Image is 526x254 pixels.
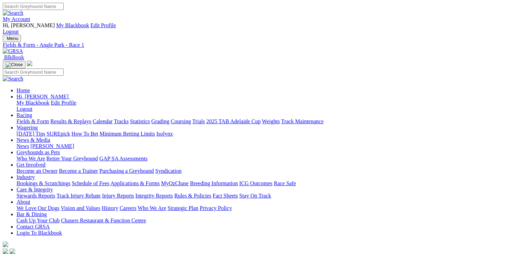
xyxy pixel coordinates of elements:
input: Search [3,3,64,10]
button: Toggle navigation [3,61,25,68]
div: Racing [17,118,518,125]
img: twitter.svg [10,248,15,254]
a: Integrity Reports [135,193,173,199]
div: Care & Integrity [17,193,518,199]
a: Stewards Reports [17,193,55,199]
a: Industry [17,174,35,180]
img: Search [3,10,23,16]
a: Grading [151,118,169,124]
img: logo-grsa-white.png [3,242,8,247]
img: logo-grsa-white.png [27,61,32,66]
a: How To Bet [72,131,98,137]
a: Purchasing a Greyhound [99,168,154,174]
a: Become an Owner [17,168,57,174]
a: My Blackbook [56,22,89,28]
a: Privacy Policy [200,205,232,211]
a: News [17,143,29,149]
a: Calendar [93,118,113,124]
a: Edit Profile [91,22,116,28]
a: Applications & Forms [111,180,160,186]
a: Retire Your Greyhound [46,156,98,161]
a: Strategic Plan [168,205,198,211]
a: Fact Sheets [213,193,238,199]
a: Stay On Track [239,193,271,199]
a: Logout [3,29,19,34]
div: Hi, [PERSON_NAME] [17,100,518,112]
a: Greyhounds as Pets [17,149,60,155]
a: About [17,199,30,205]
input: Search [3,68,64,76]
a: [DATE] Tips [17,131,45,137]
a: News & Media [17,137,50,143]
a: Rules & Policies [174,193,211,199]
span: Hi, [PERSON_NAME] [17,94,69,99]
a: Fields & Form - Angle Park - Race 1 [3,42,518,48]
img: Search [3,76,23,82]
a: Track Injury Rebate [56,193,101,199]
a: Become a Trainer [59,168,98,174]
a: Contact GRSA [17,224,50,230]
a: [PERSON_NAME] [30,143,74,149]
a: Wagering [17,125,38,130]
a: Weights [262,118,280,124]
a: Cash Up Your Club [17,218,60,223]
div: Get Involved [17,168,518,174]
a: Home [17,87,30,93]
a: ICG Outcomes [239,180,272,186]
a: Who We Are [138,205,166,211]
a: Careers [119,205,136,211]
a: GAP SA Assessments [99,156,148,161]
img: Close [6,62,23,67]
a: Trials [192,118,205,124]
div: About [17,205,518,211]
div: News & Media [17,143,518,149]
a: Edit Profile [51,100,76,106]
a: Care & Integrity [17,187,53,192]
a: Injury Reports [102,193,134,199]
a: History [102,205,118,211]
a: SUREpick [46,131,70,137]
a: Login To Blackbook [17,230,62,236]
div: My Account [3,22,518,35]
a: Minimum Betting Limits [99,131,155,137]
img: GRSA [3,48,23,54]
span: BlkBook [4,54,24,60]
a: Hi, [PERSON_NAME] [17,94,70,99]
a: Results & Replays [50,118,91,124]
a: Logout [17,106,32,112]
a: Get Involved [17,162,45,168]
a: Tracks [114,118,129,124]
a: Who We Are [17,156,45,161]
a: BlkBook [3,54,24,60]
img: facebook.svg [3,248,8,254]
span: Menu [7,36,18,41]
div: Greyhounds as Pets [17,156,518,162]
a: Fields & Form [17,118,49,124]
a: Statistics [130,118,150,124]
div: Industry [17,180,518,187]
a: We Love Our Dogs [17,205,59,211]
a: Race Safe [274,180,296,186]
a: Schedule of Fees [72,180,109,186]
a: Coursing [171,118,191,124]
div: Bar & Dining [17,218,518,224]
a: Vision and Values [61,205,100,211]
a: Chasers Restaurant & Function Centre [61,218,146,223]
a: Breeding Information [190,180,238,186]
a: My Account [3,16,30,22]
a: Racing [17,112,32,118]
div: Wagering [17,131,518,137]
a: MyOzChase [161,180,189,186]
a: Bar & Dining [17,211,47,217]
span: Hi, [PERSON_NAME] [3,22,55,28]
button: Toggle navigation [3,35,21,42]
a: Syndication [155,168,181,174]
a: My Blackbook [17,100,50,106]
a: 2025 TAB Adelaide Cup [206,118,261,124]
a: Track Maintenance [281,118,324,124]
a: Isolynx [156,131,173,137]
a: Bookings & Scratchings [17,180,70,186]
